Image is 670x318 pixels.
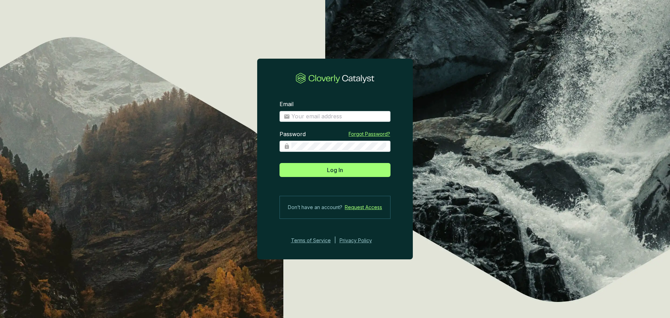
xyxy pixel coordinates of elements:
label: Email [280,101,293,108]
button: Log In [280,163,390,177]
label: Password [280,131,306,138]
a: Request Access [345,203,382,212]
input: Email [291,113,386,120]
a: Terms of Service [289,236,331,245]
input: Password [291,142,386,150]
a: Forgot Password? [349,131,390,138]
span: Don’t have an account? [288,203,342,212]
a: Privacy Policy [340,236,381,245]
div: | [334,236,336,245]
span: Log In [327,166,343,174]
